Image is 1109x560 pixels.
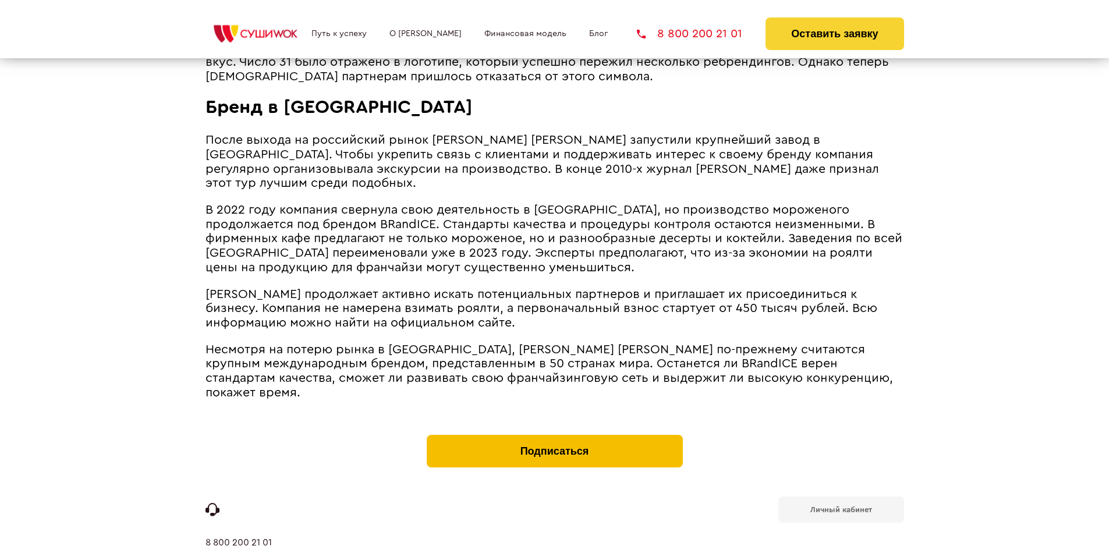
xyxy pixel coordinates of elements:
a: Личный кабинет [778,497,904,523]
a: 8 800 200 21 01 [637,28,742,40]
span: Бренд в [GEOGRAPHIC_DATA] [205,98,472,116]
button: Подписаться [427,435,683,467]
span: Несмотря на потерю рынка в [GEOGRAPHIC_DATA], [PERSON_NAME] [PERSON_NAME] по-прежнему считаются к... [205,343,893,399]
a: Блог [589,29,608,38]
span: После выхода на российский рынок [PERSON_NAME] [PERSON_NAME] запустили крупнейший завод в [GEOGRA... [205,134,879,189]
a: Путь к успеху [311,29,367,38]
span: Предприниматели также предложили бесплатные дегустации, чтобы покупатели могли найти свой идеальн... [205,42,889,83]
span: [PERSON_NAME] продолжает активно искать потенциальных партнеров и приглашает их присоединиться к ... [205,288,877,329]
span: 8 800 200 21 01 [657,28,742,40]
button: Оставить заявку [766,17,904,50]
span: В 2022 году компания свернула свою деятельность в [GEOGRAPHIC_DATA], но производство мороженого п... [205,204,902,273]
a: Финансовая модель [484,29,566,38]
b: Личный кабинет [810,506,872,513]
a: О [PERSON_NAME] [389,29,462,38]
